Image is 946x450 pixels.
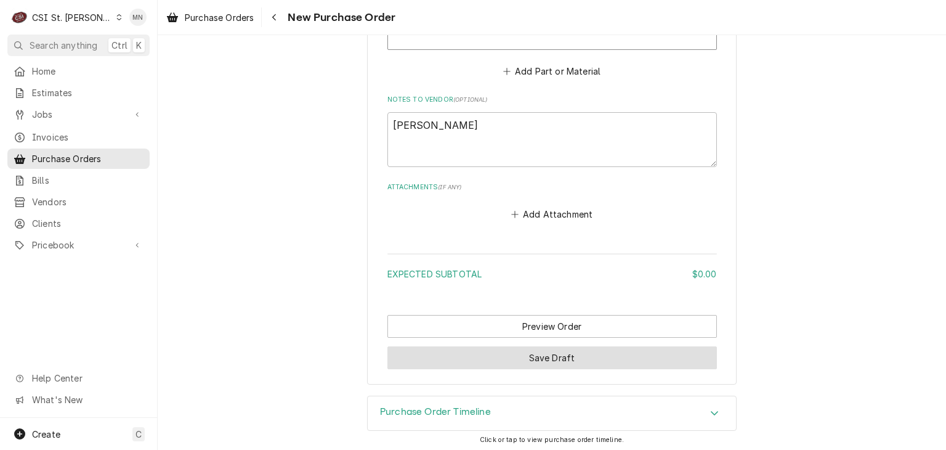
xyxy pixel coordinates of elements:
[32,195,144,208] span: Vendors
[30,39,97,52] span: Search anything
[129,9,147,26] div: Melissa Nehls's Avatar
[264,7,284,27] button: Navigate back
[480,436,624,444] span: Click or tap to view purchase order timeline.
[7,368,150,388] a: Go to Help Center
[387,112,717,168] textarea: [PERSON_NAME]
[32,152,144,165] span: Purchase Orders
[509,206,595,223] button: Add Attachment
[387,95,717,105] label: Notes to Vendor
[438,184,461,190] span: ( if any )
[32,11,112,24] div: CSI St. [PERSON_NAME]
[32,393,142,406] span: What's New
[367,396,737,432] div: Purchase Order Timeline
[387,315,717,338] div: Button Group Row
[135,428,142,441] span: C
[387,338,717,369] div: Button Group Row
[387,346,717,369] button: Save Draft
[7,61,150,81] a: Home
[32,108,125,121] span: Jobs
[7,35,150,56] button: Search anythingCtrlK
[7,390,150,410] a: Go to What's New
[161,7,259,28] a: Purchase Orders
[387,269,482,279] span: Expected Subtotal
[387,249,717,289] div: Amount Summary
[32,86,144,99] span: Estimates
[32,372,142,385] span: Help Center
[387,315,717,338] button: Preview Order
[453,96,488,103] span: ( optional )
[387,315,717,369] div: Button Group
[129,9,147,26] div: MN
[7,192,150,212] a: Vendors
[501,63,602,80] button: Add Part or Material
[136,39,142,52] span: K
[32,239,125,252] span: Pricebook
[7,170,150,190] a: Bills
[7,235,150,255] a: Go to Pricebook
[387,95,717,167] div: Notes to Vendor
[368,396,736,431] div: Accordion Header
[11,9,28,26] div: CSI St. Louis's Avatar
[7,149,150,169] a: Purchase Orders
[7,213,150,234] a: Clients
[7,83,150,103] a: Estimates
[32,174,144,187] span: Bills
[32,65,144,78] span: Home
[32,131,144,144] span: Invoices
[692,268,717,280] div: $0.00
[380,406,491,418] h3: Purchase Order Timeline
[111,39,127,52] span: Ctrl
[387,182,717,223] div: Attachments
[387,182,717,192] label: Attachments
[32,429,60,440] span: Create
[7,104,150,125] a: Go to Jobs
[368,396,736,431] button: Accordion Details Expand Trigger
[32,217,144,230] span: Clients
[11,9,28,26] div: C
[7,127,150,147] a: Invoices
[284,9,395,26] span: New Purchase Order
[185,11,254,24] span: Purchase Orders
[387,268,717,280] div: Expected Subtotal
